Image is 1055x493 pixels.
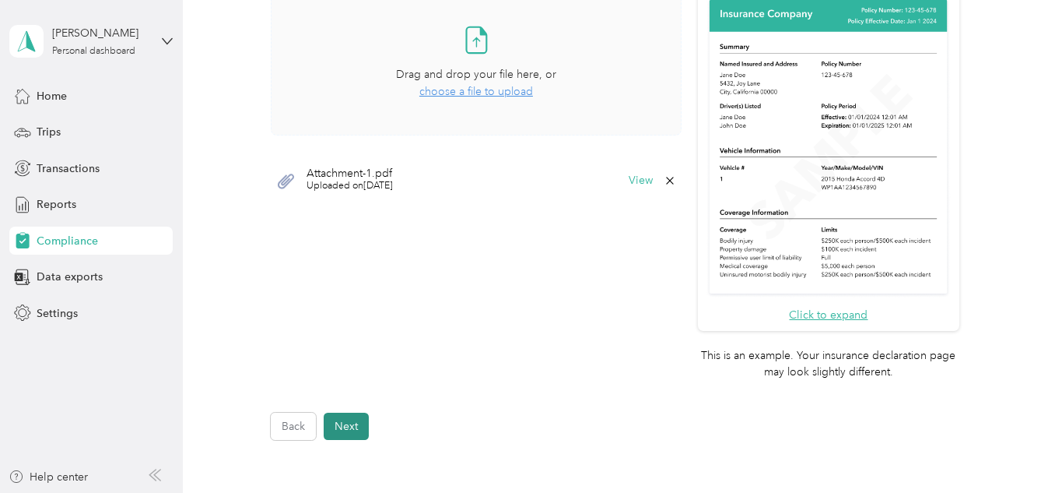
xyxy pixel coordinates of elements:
[37,124,61,140] span: Trips
[37,160,100,177] span: Transactions
[789,307,867,323] button: Click to expand
[37,305,78,322] span: Settings
[52,25,149,41] div: [PERSON_NAME]
[52,47,135,56] div: Personal dashboard
[307,179,393,193] span: Uploaded on [DATE]
[37,233,98,249] span: Compliance
[629,175,653,186] button: View
[307,168,393,179] span: Attachment-1.pdf
[396,68,556,81] span: Drag and drop your file here, or
[37,88,67,104] span: Home
[271,413,316,440] button: Back
[968,406,1055,493] iframe: Everlance-gr Chat Button Frame
[9,469,88,485] button: Help center
[698,347,959,380] p: This is an example. Your insurance declaration page may look slightly different.
[419,85,533,98] span: choose a file to upload
[324,413,369,440] button: Next
[37,196,76,213] span: Reports
[37,269,103,285] span: Data exports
